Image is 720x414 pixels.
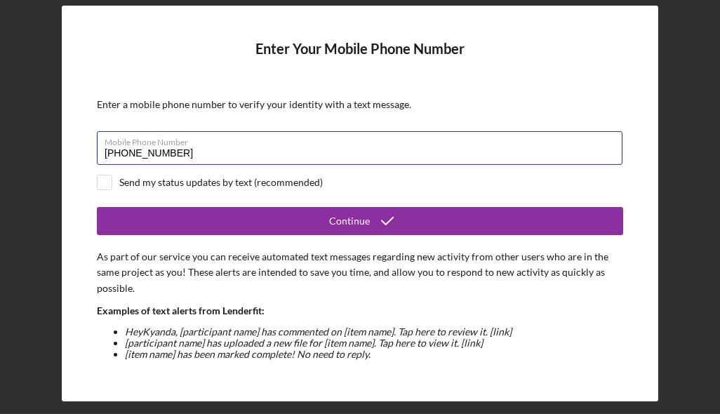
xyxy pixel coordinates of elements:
button: Continue [97,207,623,235]
li: [participant name] has uploaded a new file for [item name]. Tap here to view it. [link] [125,338,623,349]
p: As part of our service you can receive automated text messages regarding new activity from other ... [97,249,623,296]
label: Mobile Phone Number [105,132,622,147]
p: Examples of text alerts from Lenderfit: [97,303,623,319]
div: Enter a mobile phone number to verify your identity with a text message. [97,99,623,110]
h4: Enter Your Mobile Phone Number [97,41,623,78]
div: Send my status updates by text (recommended) [119,177,323,188]
li: Hey Kyanda , [participant name] has commented on [item name]. Tap here to review it. [link] [125,326,623,338]
div: Continue [329,207,370,235]
li: [item name] has been marked complete! No need to reply. [125,349,623,360]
